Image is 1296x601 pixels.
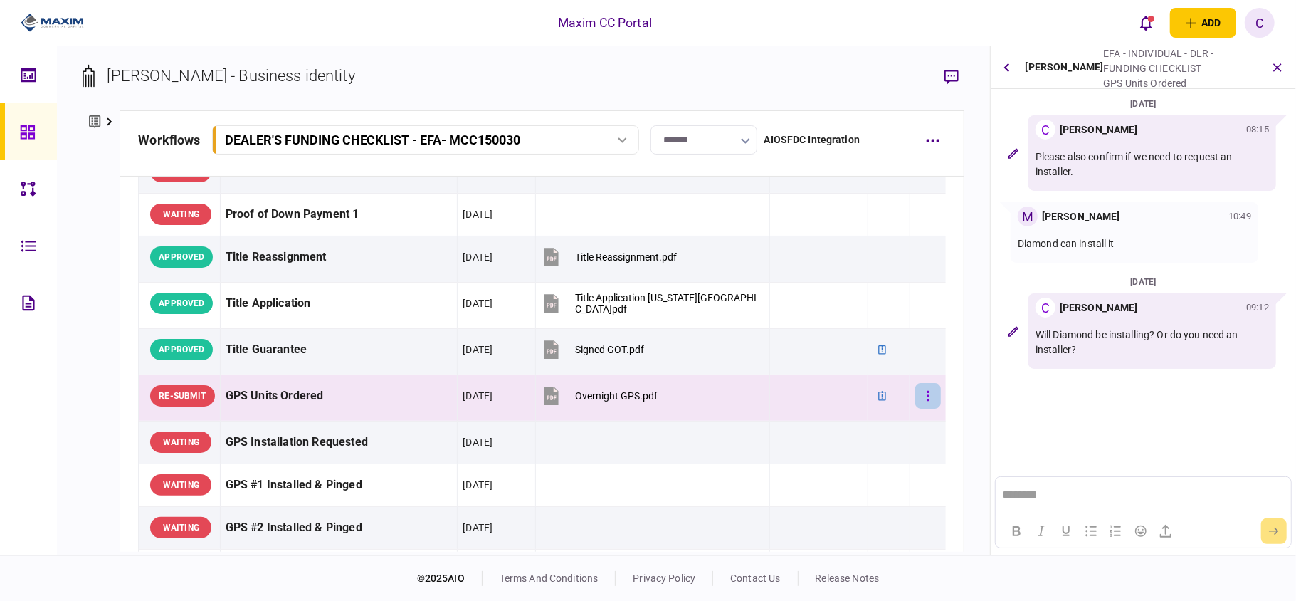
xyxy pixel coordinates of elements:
button: Numbered list [1104,521,1128,541]
button: Emojis [1129,521,1153,541]
div: © 2025 AIO [417,571,483,586]
button: C [1245,8,1275,38]
div: [DATE] [463,207,492,221]
div: Title Reassignment.pdf [575,251,677,263]
div: [DATE] [463,435,492,449]
div: Signed GOT.pdf [575,344,644,355]
div: EFA - INDIVIDUAL - DLR - FUNDING CHECKLIST [1103,46,1256,76]
button: Italic [1029,521,1053,541]
div: APPROVED [150,246,213,268]
div: [PERSON_NAME] - Business identity [107,64,354,88]
div: [DATE] [463,343,492,357]
button: Bold [1004,521,1028,541]
div: C [1036,120,1055,140]
div: 08:15 [1246,122,1269,137]
div: Title Reassignment [226,241,453,273]
div: workflows [138,130,200,150]
div: GPS Units Ordered [1103,76,1256,91]
div: Proof of Down Payment 1 [226,199,453,231]
div: Title Guarantee [226,334,453,366]
a: contact us [730,573,780,584]
button: Title Application South Carolina.pdf [541,288,757,320]
div: [DATE] [996,274,1290,290]
button: Signed GOT.pdf [541,334,644,366]
div: WAITING [150,204,211,225]
div: AIOSFDC Integration [764,132,860,147]
div: 10:49 [1228,209,1251,224]
div: Maxim CC Portal [558,14,652,32]
div: WAITING [150,432,211,453]
div: APPROVED [150,339,213,360]
div: GPS Units Ordered [226,380,453,412]
div: [DATE] [463,389,492,403]
iframe: Rich Text Area [996,477,1290,514]
div: [DATE] [463,478,492,492]
button: Overnight GPS.pdf [541,380,658,412]
div: Title Application South Carolina.pdf [575,292,757,315]
div: [DATE] [996,96,1290,112]
button: DEALER'S FUNDING CHECKLIST - EFA- MCC150030 [212,125,639,155]
div: WAITING [150,474,211,496]
div: GPS #1 Installed & Pinged [226,469,453,501]
div: GPS #2 Installed & Pinged [226,512,453,544]
p: Diamond can install it [1018,236,1251,251]
div: C [1036,298,1055,318]
a: release notes [816,573,880,584]
div: GPS Installation Requested [226,427,453,459]
button: open adding identity options [1170,8,1236,38]
a: privacy policy [633,573,695,584]
button: Bullet list [1079,521,1103,541]
div: [PERSON_NAME] [1042,209,1120,224]
button: Title Reassignment.pdf [541,241,677,273]
div: Overnight GPS.pdf [575,390,658,402]
div: [DATE] [463,296,492,310]
button: Underline [1054,521,1078,541]
div: [PERSON_NAME] [1026,46,1104,88]
img: client company logo [21,12,84,33]
p: Please also confirm if we need to request an installer. [1036,150,1269,179]
div: Title Application [226,288,453,320]
div: DEALER'S FUNDING CHECKLIST - EFA - MCC150030 [225,132,521,147]
div: WAITING [150,517,211,538]
div: M [1018,207,1038,226]
div: [DATE] [463,521,492,535]
div: [PERSON_NAME] [1060,300,1138,315]
div: APPROVED [150,293,213,314]
a: terms and conditions [500,573,599,584]
div: RE-SUBMIT [150,385,214,407]
div: [DATE] [463,250,492,264]
p: Will Diamond be installing? Or do you need an installer? [1036,328,1269,357]
div: 09:12 [1246,300,1269,315]
button: open notifications list [1132,8,1161,38]
div: [PERSON_NAME] [1060,122,1138,137]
